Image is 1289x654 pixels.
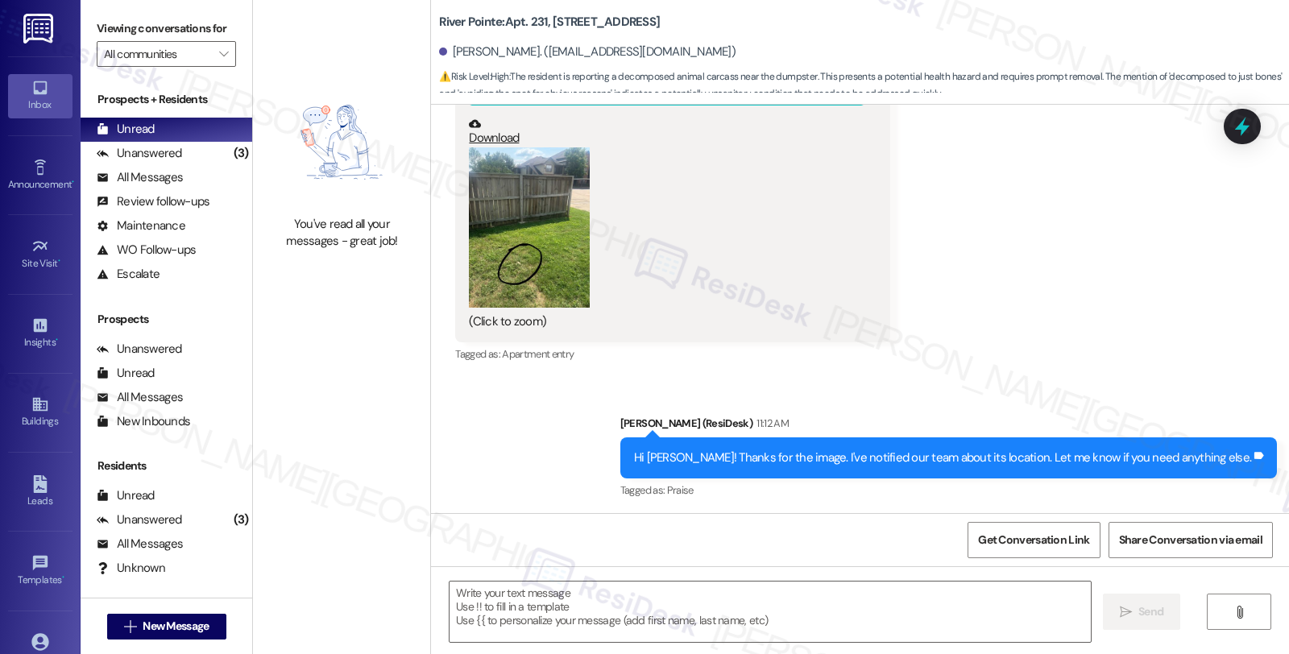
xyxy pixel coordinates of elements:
[97,511,182,528] div: Unanswered
[97,16,236,41] label: Viewing conversations for
[97,560,165,577] div: Unknown
[978,532,1089,548] span: Get Conversation Link
[271,216,412,250] div: You've read all your messages - great job!
[219,48,228,60] i: 
[634,449,1251,466] div: Hi [PERSON_NAME]! Thanks for the image. I've notified our team about its location. Let me know if...
[8,391,73,434] a: Buildings
[62,572,64,583] span: •
[97,413,190,430] div: New Inbounds
[97,536,183,553] div: All Messages
[56,334,58,346] span: •
[97,389,183,406] div: All Messages
[439,43,736,60] div: [PERSON_NAME]. ([EMAIL_ADDRESS][DOMAIN_NAME])
[1233,606,1245,619] i: 
[1119,532,1262,548] span: Share Conversation via email
[97,217,185,234] div: Maintenance
[72,176,74,188] span: •
[502,347,574,361] span: Apartment entry
[439,70,508,83] strong: ⚠️ Risk Level: High
[469,313,864,330] div: (Click to zoom)
[469,147,590,308] button: Zoom image
[124,620,136,633] i: 
[107,614,226,640] button: New Message
[1138,603,1163,620] span: Send
[8,312,73,355] a: Insights •
[230,507,253,532] div: (3)
[97,266,160,283] div: Escalate
[439,68,1289,103] span: : The resident is reporting a decomposed animal carcass near the dumpster. This presents a potent...
[271,77,412,207] img: empty-state
[455,342,890,366] div: Tagged as:
[97,145,182,162] div: Unanswered
[104,41,210,67] input: All communities
[81,457,252,474] div: Residents
[620,478,1277,502] div: Tagged as:
[97,242,196,259] div: WO Follow-ups
[620,415,1277,437] div: [PERSON_NAME] (ResiDesk)
[8,74,73,118] a: Inbox
[8,470,73,514] a: Leads
[469,118,864,146] a: Download
[1109,522,1273,558] button: Share Conversation via email
[97,487,155,504] div: Unread
[968,522,1100,558] button: Get Conversation Link
[752,415,789,432] div: 11:12 AM
[667,483,694,497] span: Praise
[8,549,73,593] a: Templates •
[58,255,60,267] span: •
[97,193,209,210] div: Review follow-ups
[81,311,252,328] div: Prospects
[143,618,209,635] span: New Message
[97,341,182,358] div: Unanswered
[439,14,660,31] b: River Pointe: Apt. 231, [STREET_ADDRESS]
[23,14,56,43] img: ResiDesk Logo
[97,121,155,138] div: Unread
[8,233,73,276] a: Site Visit •
[97,365,155,382] div: Unread
[1103,594,1181,630] button: Send
[1120,606,1132,619] i: 
[230,141,253,166] div: (3)
[81,91,252,108] div: Prospects + Residents
[97,169,183,186] div: All Messages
